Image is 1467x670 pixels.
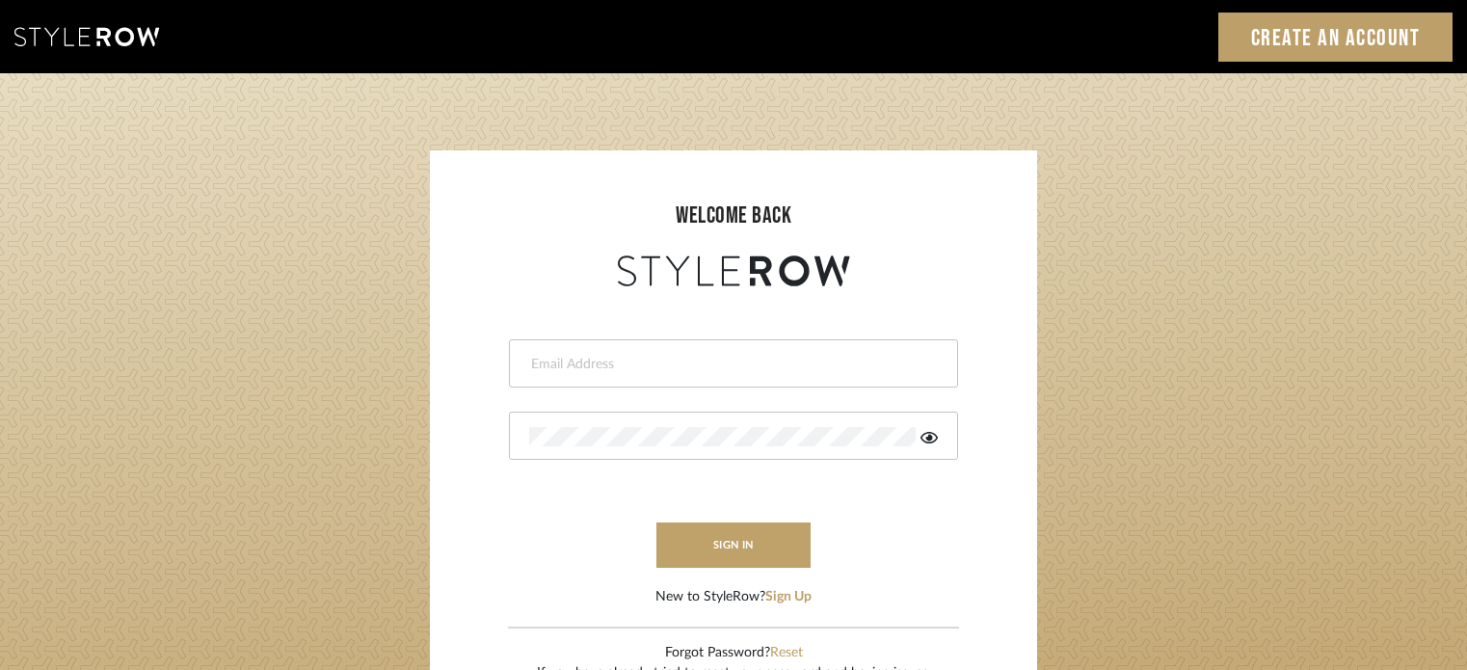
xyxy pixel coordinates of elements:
div: welcome back [449,199,1018,233]
a: Create an Account [1218,13,1454,62]
button: Reset [770,643,803,663]
button: Sign Up [765,587,812,607]
div: Forgot Password? [537,643,931,663]
button: sign in [656,523,811,568]
input: Email Address [529,355,933,374]
div: New to StyleRow? [655,587,812,607]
